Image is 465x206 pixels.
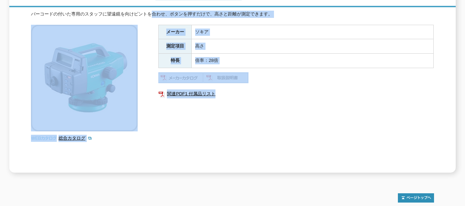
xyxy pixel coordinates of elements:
[158,77,203,82] a: メーカーカタログ
[203,77,249,82] a: 取扱説明書
[192,54,434,68] td: 倍率：28倍
[192,25,434,39] td: ソキア
[31,25,138,131] img: デジタルレベル SDL50
[158,89,434,98] a: 関連PDF1 付属品リスト
[31,135,57,142] img: webカタログ
[31,11,434,18] div: バーコードの付いた専用のスタッフに望遠鏡を向けピントを合わせ、ボタンを押すだけで、高さと距離が測定できます。
[59,135,92,141] a: 総合カタログ
[159,39,192,54] th: 測定項目
[203,72,249,83] img: 取扱説明書
[398,193,434,203] img: トップページへ
[159,54,192,68] th: 特長
[192,39,434,54] td: 高さ
[159,25,192,39] th: メーカー
[158,72,203,83] img: メーカーカタログ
